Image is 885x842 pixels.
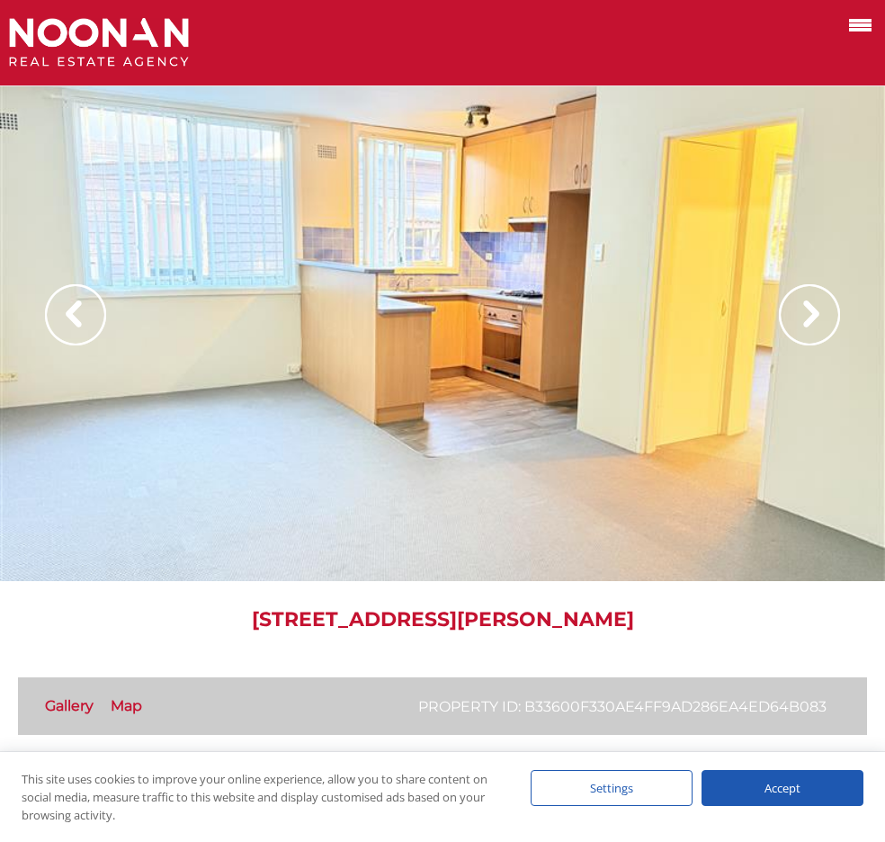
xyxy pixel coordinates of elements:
[45,284,106,345] img: Arrow slider
[111,697,142,714] a: Map
[18,608,867,631] h1: [STREET_ADDRESS][PERSON_NAME]
[45,697,94,714] a: Gallery
[779,284,840,345] img: Arrow slider
[9,18,189,67] img: Noonan Real Estate Agency
[702,770,863,806] div: Accept
[531,770,693,806] div: Settings
[418,695,827,718] p: Property ID: b33600f330ae4ff9ad286ea4ed64b083
[22,770,495,824] div: This site uses cookies to improve your online experience, allow you to share content on social me...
